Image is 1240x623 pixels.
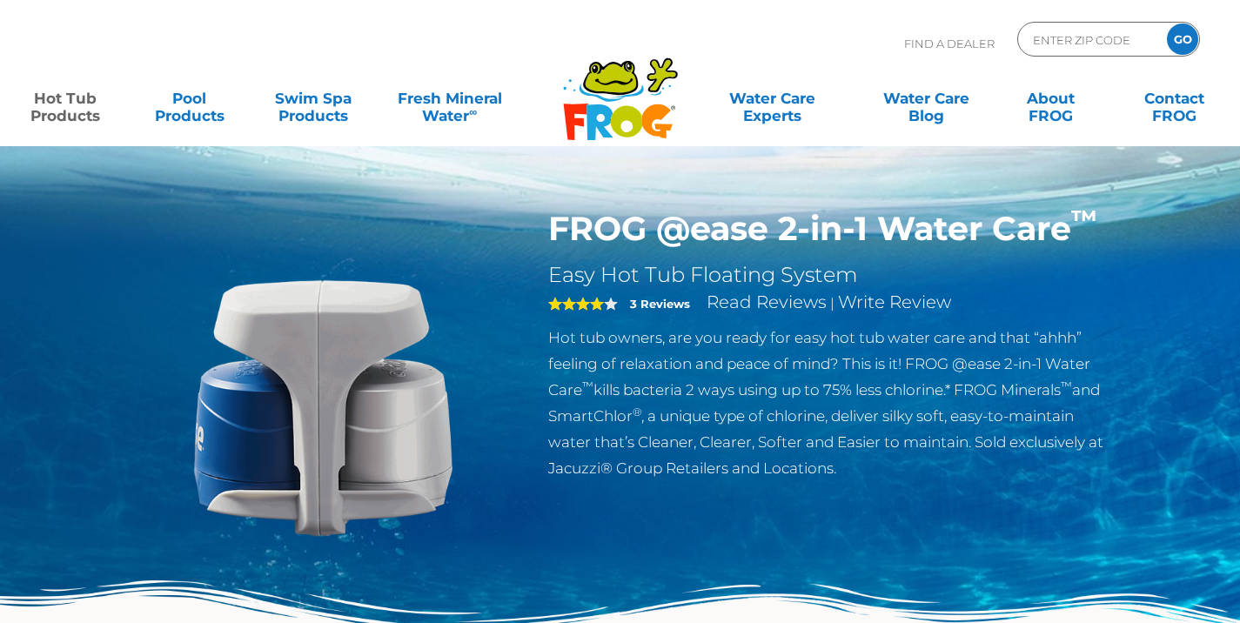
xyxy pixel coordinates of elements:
a: Fresh MineralWater∞ [389,81,510,116]
a: Read Reviews [707,291,827,312]
a: Hot TubProducts [17,81,114,116]
sup: ™ [1071,204,1097,234]
a: Swim SpaProducts [265,81,362,116]
a: Write Review [838,291,951,312]
sup: ∞ [469,105,477,118]
p: Hot tub owners, are you ready for easy hot tub water care and that “ahhh” feeling of relaxation a... [548,325,1116,481]
sup: ® [633,405,641,419]
a: PoolProducts [141,81,238,116]
a: AboutFROG [1002,81,1099,116]
strong: 3 Reviews [630,297,690,311]
h2: Easy Hot Tub Floating System [548,262,1116,288]
a: Water CareExperts [694,81,851,116]
sup: ™ [1061,379,1072,392]
p: Find A Dealer [904,22,995,65]
a: Water CareBlog [878,81,975,116]
a: ContactFROG [1126,81,1223,116]
img: Frog Products Logo [553,35,687,141]
sup: ™ [582,379,593,392]
img: @ease-2-in-1-Holder-v2.png [124,209,523,607]
input: GO [1167,23,1198,55]
span: 4 [548,297,604,311]
h1: FROG @ease 2-in-1 Water Care [548,209,1116,249]
span: | [830,295,834,311]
